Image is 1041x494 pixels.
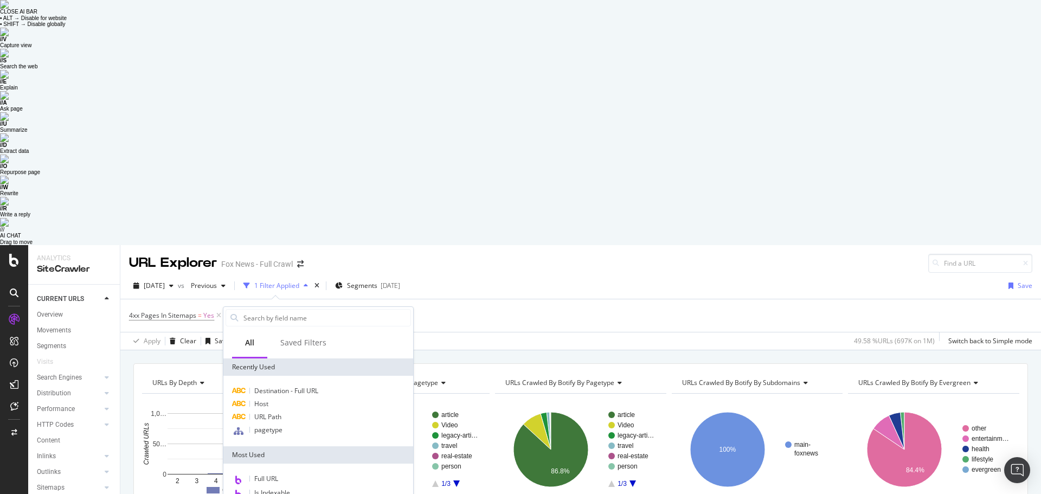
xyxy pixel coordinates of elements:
[719,446,736,453] text: 100%
[37,419,74,431] div: HTTP Codes
[680,374,833,392] h4: URLs Crawled By Botify By subdomains
[37,254,111,263] div: Analytics
[618,421,634,429] text: Video
[245,337,254,348] div: All
[150,374,304,392] h4: URLs by Depth
[331,277,404,294] button: Segments[DATE]
[221,259,293,270] div: Fox News - Full Crawl
[37,309,63,320] div: Overview
[928,254,1032,273] input: Find a URL
[129,311,196,320] span: 4xx Pages In Sitemaps
[254,412,281,421] span: URL Path
[37,403,75,415] div: Performance
[37,372,82,383] div: Search Engines
[347,281,377,290] span: Segments
[37,325,71,336] div: Movements
[129,254,217,272] div: URL Explorer
[37,356,53,368] div: Visits
[441,432,478,439] text: legacy-arti…
[223,446,413,464] div: Most Used
[187,281,217,290] span: Previous
[37,293,84,305] div: CURRENT URLS
[151,410,166,418] text: 1,0…
[972,445,989,453] text: health
[37,482,65,493] div: Sitemaps
[441,480,451,487] text: 1/3
[1004,277,1032,294] button: Save
[972,466,1001,473] text: evergreen
[254,425,282,434] span: pagetype
[618,463,638,470] text: person
[165,332,196,350] button: Clear
[618,452,648,460] text: real-estate
[441,463,461,470] text: person
[682,378,800,387] span: URLs Crawled By Botify By subdomains
[972,435,1009,442] text: entertainm…
[441,411,459,419] text: article
[144,336,160,345] div: Apply
[944,332,1032,350] button: Switch back to Simple mode
[254,386,318,395] span: Destination - Full URL
[214,477,218,485] text: 4
[163,471,166,478] text: 0
[441,421,458,429] text: Video
[794,441,811,448] text: main-
[144,281,165,290] span: 2025 Aug. 21st
[129,277,178,294] button: [DATE]
[222,486,264,494] text: Crawled URLs
[215,336,229,345] div: Save
[242,310,410,326] input: Search by field name
[503,374,657,392] h4: URLs Crawled By Botify By pagetype
[618,411,635,419] text: article
[37,341,112,352] a: Segments
[794,450,818,457] text: foxnews
[37,388,101,399] a: Distribution
[153,440,166,448] text: 50…
[37,466,61,478] div: Outlinks
[37,309,112,320] a: Overview
[972,455,993,463] text: lifestyle
[280,337,326,348] div: Saved Filters
[254,474,278,483] span: Full URL
[254,399,268,408] span: Host
[906,466,924,474] text: 84.4%
[198,311,202,320] span: =
[37,435,112,446] a: Content
[37,466,101,478] a: Outlinks
[297,260,304,268] div: arrow-right-arrow-left
[187,277,230,294] button: Previous
[37,293,101,305] a: CURRENT URLS
[505,378,614,387] span: URLs Crawled By Botify By pagetype
[37,388,71,399] div: Distribution
[37,325,112,336] a: Movements
[176,477,179,485] text: 2
[972,425,986,432] text: other
[858,378,971,387] span: URLs Crawled By Botify By evergreen
[1018,281,1032,290] div: Save
[381,281,400,290] div: [DATE]
[180,336,196,345] div: Clear
[441,452,472,460] text: real-estate
[618,480,627,487] text: 1/3
[312,280,322,291] div: times
[223,358,413,376] div: Recently Used
[37,263,111,275] div: SiteCrawler
[37,451,56,462] div: Inlinks
[178,281,187,290] span: vs
[854,336,935,345] div: 49.58 % URLs ( 697K on 1M )
[441,442,457,450] text: travel
[37,435,60,446] div: Content
[618,442,633,450] text: travel
[856,374,1010,392] h4: URLs Crawled By Botify By evergreen
[948,336,1032,345] div: Switch back to Simple mode
[37,403,101,415] a: Performance
[203,308,214,323] span: Yes
[37,341,66,352] div: Segments
[195,477,199,485] text: 3
[37,419,101,431] a: HTTP Codes
[37,356,64,368] a: Visits
[152,378,197,387] span: URLs by Depth
[1004,457,1030,483] div: Open Intercom Messenger
[37,451,101,462] a: Inlinks
[37,372,101,383] a: Search Engines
